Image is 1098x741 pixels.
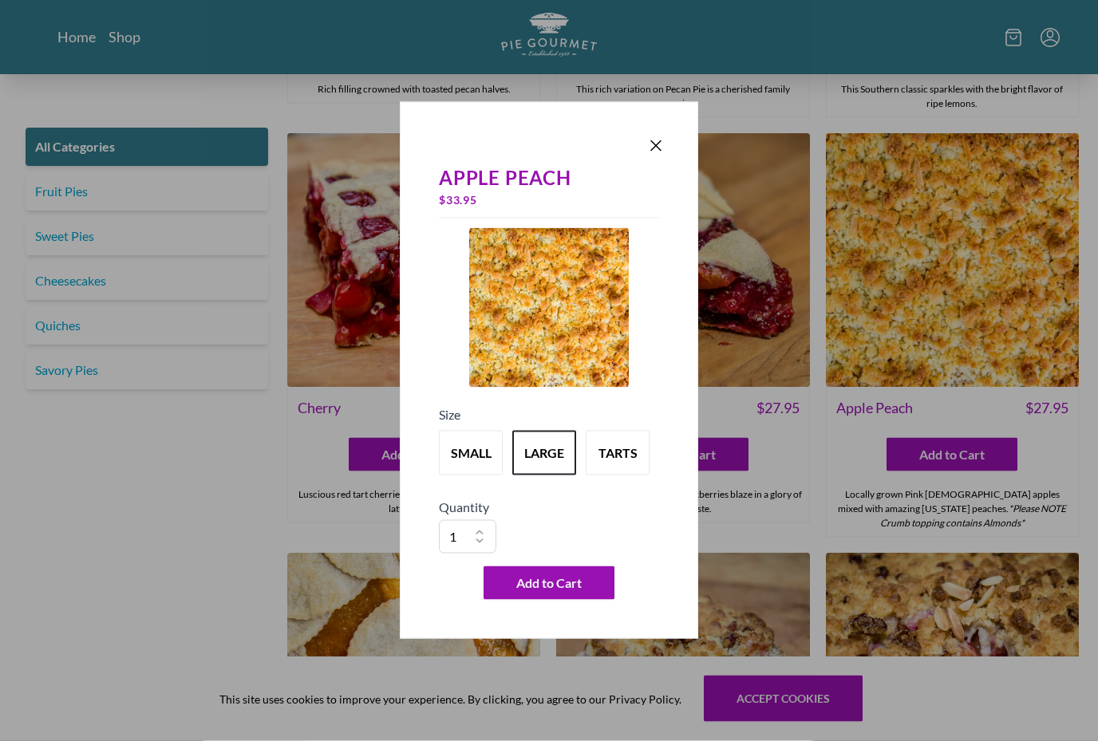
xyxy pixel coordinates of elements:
img: Product Image [469,228,629,388]
button: Variant Swatch [586,431,650,475]
h5: Size [439,405,659,424]
button: Close panel [646,136,666,156]
a: Product Image [469,228,629,392]
button: Variant Swatch [512,431,576,475]
div: Apple Peach [439,167,659,189]
h5: Quantity [439,498,659,517]
button: Variant Swatch [439,431,503,475]
button: Add to Cart [484,566,614,600]
span: Add to Cart [516,573,582,593]
div: $ 33.95 [439,189,659,211]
